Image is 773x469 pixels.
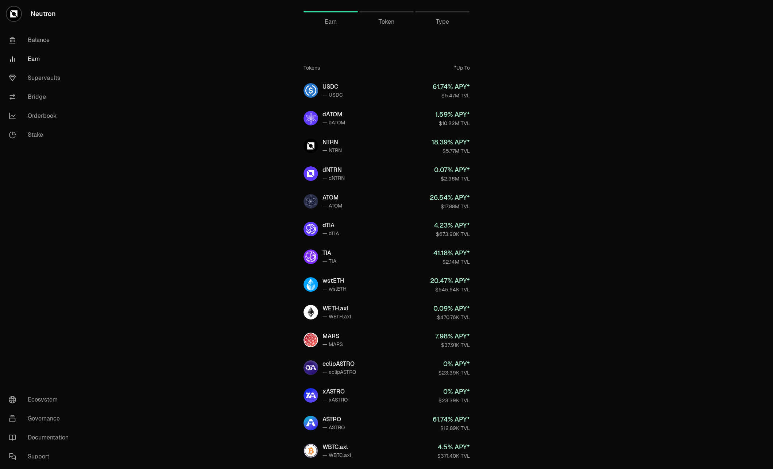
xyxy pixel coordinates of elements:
a: Ecosystem [3,390,79,409]
div: dNTRN [322,166,345,174]
div: 0.09 % APY* [433,303,470,314]
img: xASTRO [304,388,318,403]
div: $5.47M TVL [433,92,470,99]
div: $371.40K TVL [437,452,470,460]
div: 0 % APY* [438,359,470,369]
div: USDC [322,82,343,91]
span: Token [379,18,394,26]
img: dNTRN [304,166,318,181]
a: WETH.axlWETH.axl— WETH.axl0.09% APY*$470.76K TVL [298,299,476,325]
div: NTRN [322,138,342,147]
img: WETH.axl [304,305,318,319]
a: TIATIA— TIA41.18% APY*$2.14M TVL [298,244,476,270]
img: TIA [304,249,318,264]
div: — eclipASTRO [322,368,356,376]
img: eclipASTRO [304,360,318,375]
div: ASTRO [322,415,345,424]
div: $2.14M TVL [433,258,470,265]
div: MARS [322,332,343,341]
div: $2.96M TVL [434,175,470,182]
a: Supervaults [3,69,79,88]
a: USDCUSDC— USDC61.74% APY*$5.47M TVL [298,77,476,104]
a: dNTRNdNTRN— dNTRN0.07% APY*$2.96M TVL [298,160,476,187]
div: $5.77M TVL [432,147,470,155]
div: 0.07 % APY* [434,165,470,175]
img: USDC [304,83,318,98]
div: — WBTC.axl [322,451,351,459]
a: Stake [3,125,79,144]
div: Tokens [304,64,320,71]
a: ASTROASTRO— ASTRO61.74% APY*$12.89K TVL [298,410,476,436]
div: 61.74 % APY* [433,82,470,92]
div: eclipASTRO [322,360,356,368]
div: 61.74 % APY* [433,414,470,425]
div: dATOM [322,110,345,119]
div: $23.39K TVL [438,397,470,404]
span: Type [436,18,449,26]
div: ATOM [322,193,342,202]
div: 26.54 % APY* [430,193,470,203]
a: dATOMdATOM— dATOM1.59% APY*$10.22M TVL [298,105,476,131]
a: ATOMATOM— ATOM26.54% APY*$17.88M TVL [298,188,476,214]
div: — TIA [322,257,336,265]
div: $37.91K TVL [435,341,470,349]
div: $23.39K TVL [438,369,470,376]
div: 4.5 % APY* [437,442,470,452]
div: $673.90K TVL [434,230,470,238]
a: Balance [3,31,79,50]
a: Governance [3,409,79,428]
img: NTRN [304,139,318,153]
div: 1.59 % APY* [435,109,470,120]
img: ATOM [304,194,318,209]
a: Earn [3,50,79,69]
div: WETH.axl [322,304,351,313]
div: 20.47 % APY* [430,276,470,286]
a: xASTROxASTRO— xASTRO0% APY*$23.39K TVL [298,382,476,408]
div: — MARS [322,341,343,348]
div: — USDC [322,91,343,98]
a: wstETHwstETH— wstETH20.47% APY*$545.64K TVL [298,271,476,298]
a: MARSMARS— MARS7.98% APY*$37.91K TVL [298,327,476,353]
div: $470.76K TVL [433,314,470,321]
div: — dNTRN [322,174,345,182]
div: WBTC.axl [322,443,351,451]
a: Documentation [3,428,79,447]
div: — ATOM [322,202,342,209]
div: wstETH [322,276,347,285]
div: — ASTRO [322,424,345,431]
div: *Up To [454,64,470,71]
div: 7.98 % APY* [435,331,470,341]
div: — dTIA [322,230,339,237]
img: wstETH [304,277,318,292]
a: dTIAdTIA— dTIA4.23% APY*$673.90K TVL [298,216,476,242]
div: $12.89K TVL [433,425,470,432]
a: eclipASTROeclipASTRO— eclipASTRO0% APY*$23.39K TVL [298,354,476,381]
img: MARS [304,333,318,347]
a: NTRNNTRN— NTRN18.39% APY*$5.77M TVL [298,133,476,159]
div: — dATOM [322,119,345,126]
div: $17.88M TVL [430,203,470,210]
div: $545.64K TVL [430,286,470,293]
img: dATOM [304,111,318,125]
a: Orderbook [3,106,79,125]
a: WBTC.axlWBTC.axl— WBTC.axl4.5% APY*$371.40K TVL [298,438,476,464]
div: 41.18 % APY* [433,248,470,258]
div: 4.23 % APY* [434,220,470,230]
a: Support [3,447,79,466]
img: WBTC.axl [304,443,318,458]
div: dTIA [322,221,339,230]
div: 0 % APY* [438,387,470,397]
img: dTIA [304,222,318,236]
div: — WETH.axl [322,313,351,320]
a: Earn [304,3,358,20]
div: xASTRO [322,387,348,396]
div: $10.22M TVL [435,120,470,127]
span: Earn [325,18,337,26]
img: ASTRO [304,416,318,430]
a: Bridge [3,88,79,106]
div: — xASTRO [322,396,348,403]
div: — wstETH [322,285,347,292]
div: TIA [322,249,336,257]
div: 18.39 % APY* [432,137,470,147]
div: — NTRN [322,147,342,154]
